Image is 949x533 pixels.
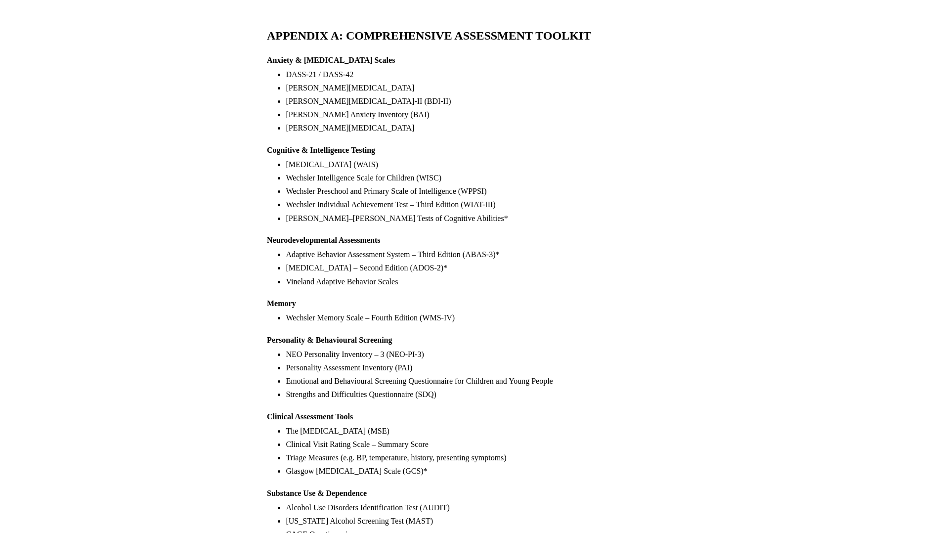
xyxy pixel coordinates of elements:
p: Memory [267,298,682,309]
li: Glasgow [MEDICAL_DATA] Scale (GCS)* [286,466,682,477]
li: The [MEDICAL_DATA] (MSE) [286,426,682,437]
p: Personality & Behavioural Screening [267,335,682,346]
li: [MEDICAL_DATA] – Second Edition (ADOS-2)* [286,263,682,273]
li: Vineland Adaptive Behavior Scales [286,276,682,287]
p: Substance Use & Dependence [267,488,682,499]
li: DASS-21 / DASS-42 [286,69,682,80]
li: Wechsler Memory Scale – Fourth Edition (WMS-IV) [286,312,682,323]
li: Emotional and Behavioural Screening Questionnaire for Children and Young People [286,376,682,387]
li: [PERSON_NAME]–[PERSON_NAME] Tests of Cognitive Abilities* [286,213,682,224]
li: [PERSON_NAME] Anxiety Inventory (BAI) [286,109,682,120]
li: NEO Personality Inventory – 3 (NEO-PI-3) [286,349,682,360]
p: Anxiety & [MEDICAL_DATA] Scales [267,55,682,66]
li: Personality Assessment Inventory (PAI) [286,362,682,373]
li: [US_STATE] Alcohol Screening Test (MAST) [286,516,682,527]
li: Triage Measures (e.g. BP, temperature, history, presenting symptoms) [286,452,682,463]
li: Wechsler Individual Achievement Test – Third Edition (WIAT-III) [286,199,682,210]
li: [MEDICAL_DATA] (WAIS) [286,159,682,170]
li: [PERSON_NAME][MEDICAL_DATA] [286,123,682,133]
li: Wechsler Preschool and Primary Scale of Intelligence (WPPSI) [286,186,682,197]
li: Strengths and Difficulties Questionnaire (SDQ) [286,389,682,400]
li: [PERSON_NAME][MEDICAL_DATA] [286,83,682,93]
p: Neurodevelopmental Assessments [267,235,682,246]
p: Cognitive & Intelligence Testing [267,145,682,156]
p: Clinical Assessment Tools [267,411,682,422]
li: Adaptive Behavior Assessment System – Third Edition (ABAS-3)* [286,249,682,260]
h1: APPENDIX A: COMPREHENSIVE ASSESSMENT TOOLKIT [267,29,682,43]
li: [PERSON_NAME][MEDICAL_DATA]-II (BDI-II) [286,96,682,107]
li: Alcohol Use Disorders Identification Test (AUDIT) [286,502,682,513]
li: Wechsler Intelligence Scale for Children (WISC) [286,173,682,183]
li: Clinical Visit Rating Scale – Summary Score [286,439,682,450]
